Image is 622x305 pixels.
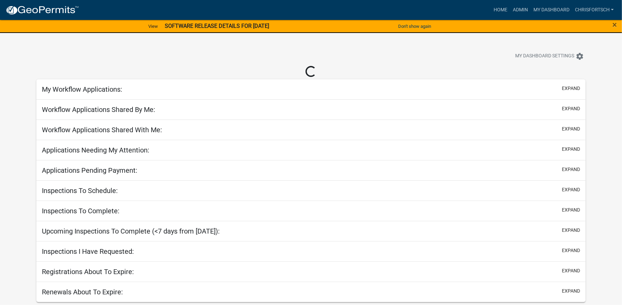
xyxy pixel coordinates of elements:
[531,3,572,16] a: My Dashboard
[572,3,617,16] a: ChrisFortsch
[42,288,123,296] h5: Renewals About To Expire:
[42,146,149,154] h5: Applications Needing My Attention:
[42,85,122,93] h5: My Workflow Applications:
[562,267,580,274] button: expand
[562,287,580,295] button: expand
[42,166,137,174] h5: Applications Pending Payment:
[395,21,434,32] button: Don't show again
[562,186,580,193] button: expand
[42,207,119,215] h5: Inspections To Complete:
[576,52,584,60] i: settings
[562,146,580,153] button: expand
[562,105,580,112] button: expand
[42,268,134,276] h5: Registrations About To Expire:
[562,247,580,254] button: expand
[42,227,220,235] h5: Upcoming Inspections To Complete (<7 days from [DATE]):
[42,187,118,195] h5: Inspections To Schedule:
[562,206,580,214] button: expand
[42,105,155,114] h5: Workflow Applications Shared By Me:
[510,49,589,63] button: My Dashboard Settingssettings
[491,3,510,16] a: Home
[562,85,580,92] button: expand
[42,126,162,134] h5: Workflow Applications Shared With Me:
[165,23,269,29] strong: SOFTWARE RELEASE DETAILS FOR [DATE]
[612,21,617,29] button: Close
[510,3,531,16] a: Admin
[42,247,134,256] h5: Inspections I Have Requested:
[562,166,580,173] button: expand
[515,52,574,60] span: My Dashboard Settings
[612,20,617,30] span: ×
[562,227,580,234] button: expand
[146,21,161,32] a: View
[562,125,580,133] button: expand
